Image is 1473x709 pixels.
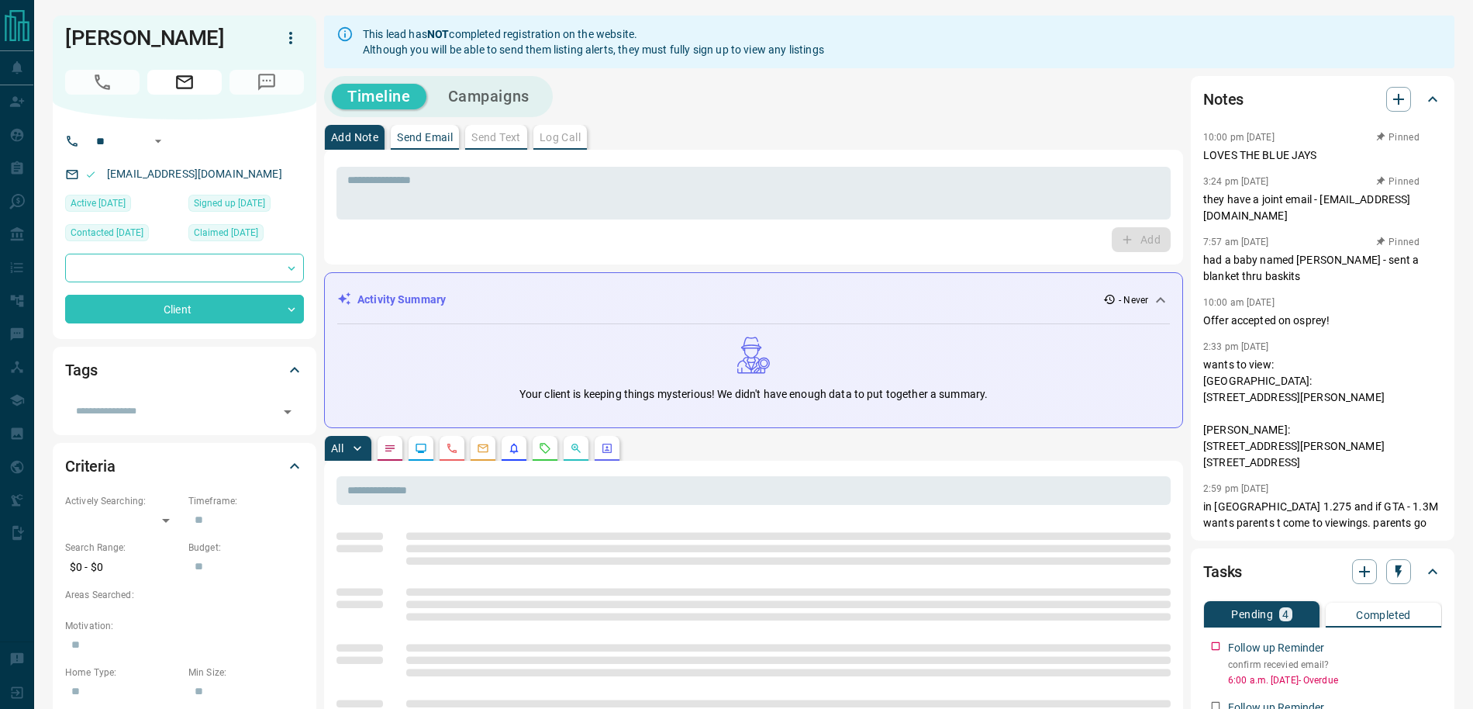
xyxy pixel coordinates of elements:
[65,295,304,323] div: Client
[149,132,167,150] button: Open
[188,541,304,555] p: Budget:
[1203,499,1442,694] p: in [GEOGRAPHIC_DATA] 1.275 and if GTA - 1.3M wants parents t come to viewings. parents go away fr...
[1203,192,1442,224] p: they have a joint email - [EMAIL_ADDRESS][DOMAIN_NAME]
[188,666,304,680] p: Min Size:
[65,588,304,602] p: Areas Searched:
[107,168,282,180] a: [EMAIL_ADDRESS][DOMAIN_NAME]
[1203,147,1442,164] p: LOVES THE BLUE JAYS
[415,442,427,455] svg: Lead Browsing Activity
[1203,483,1269,494] p: 2:59 pm [DATE]
[1203,313,1442,329] p: Offer accepted on osprey!
[1228,640,1324,656] p: Follow up Reminder
[65,224,181,246] div: Sat Apr 15 2023
[363,20,824,64] div: This lead has completed registration on the website. Although you will be able to send them listi...
[1203,252,1442,285] p: had a baby named [PERSON_NAME] - sent a blanket thru baskits
[65,666,181,680] p: Home Type:
[65,26,254,50] h1: [PERSON_NAME]
[477,442,489,455] svg: Emails
[277,401,298,423] button: Open
[1228,658,1442,672] p: confirm recevied email?
[188,195,304,216] div: Wed Apr 12 2023
[337,285,1170,314] div: Activity Summary- Never
[229,70,304,95] span: No Number
[601,442,613,455] svg: Agent Actions
[433,84,545,109] button: Campaigns
[1203,559,1242,584] h2: Tasks
[147,70,222,95] span: Email
[65,541,181,555] p: Search Range:
[1228,673,1442,687] p: 6:00 a.m. [DATE] - Overdue
[65,358,97,382] h2: Tags
[384,442,396,455] svg: Notes
[85,169,96,180] svg: Email Valid
[1375,235,1420,249] button: Pinned
[1203,87,1244,112] h2: Notes
[331,443,343,454] p: All
[65,454,116,479] h2: Criteria
[1203,237,1269,247] p: 7:57 am [DATE]
[194,225,258,240] span: Claimed [DATE]
[65,351,304,389] div: Tags
[65,619,304,633] p: Motivation:
[1375,130,1420,144] button: Pinned
[1203,357,1442,471] p: wants to view: [GEOGRAPHIC_DATA]: [STREET_ADDRESS][PERSON_NAME] [PERSON_NAME]: [STREET_ADDRESS][P...
[1375,175,1420,188] button: Pinned
[65,494,181,508] p: Actively Searching:
[1203,553,1442,590] div: Tasks
[1119,293,1148,307] p: - Never
[71,195,126,211] span: Active [DATE]
[65,448,304,485] div: Criteria
[539,442,551,455] svg: Requests
[194,195,265,211] span: Signed up [DATE]
[446,442,458,455] svg: Calls
[570,442,582,455] svg: Opportunities
[1356,610,1411,621] p: Completed
[357,292,446,308] p: Activity Summary
[1203,132,1275,143] p: 10:00 pm [DATE]
[188,224,304,246] div: Wed Apr 12 2023
[332,84,426,109] button: Timeline
[427,28,449,40] strong: NOT
[1282,609,1288,620] p: 4
[65,195,181,216] div: Wed Apr 12 2023
[1203,297,1275,308] p: 10:00 am [DATE]
[188,494,304,508] p: Timeframe:
[1203,81,1442,118] div: Notes
[519,386,988,403] p: Your client is keeping things mysterious! We didn't have enough data to put together a summary.
[65,555,181,580] p: $0 - $0
[65,70,140,95] span: No Number
[1231,609,1273,620] p: Pending
[331,132,378,143] p: Add Note
[1203,341,1269,352] p: 2:33 pm [DATE]
[71,225,143,240] span: Contacted [DATE]
[508,442,520,455] svg: Listing Alerts
[397,132,453,143] p: Send Email
[1203,176,1269,187] p: 3:24 pm [DATE]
